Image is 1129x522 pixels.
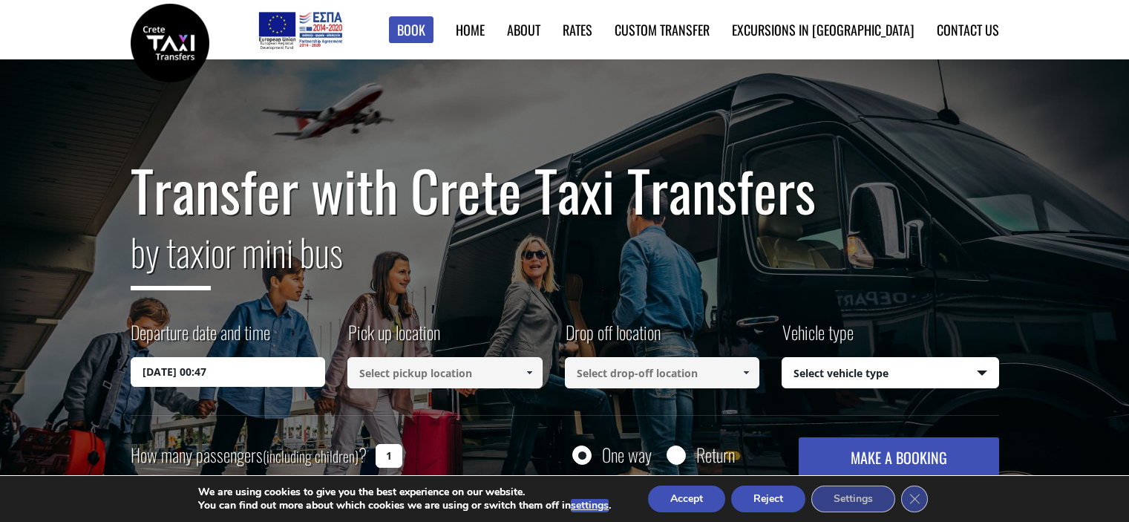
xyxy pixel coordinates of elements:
img: Crete Taxi Transfers | Safe Taxi Transfer Services from to Heraklion Airport, Chania Airport, Ret... [131,4,209,82]
button: Reject [731,486,805,512]
span: Select vehicle type [782,358,998,389]
img: e-bannersEUERDF180X90.jpg [256,7,344,52]
label: Return [696,446,735,464]
small: (including children) [263,445,359,467]
input: Select pickup location [347,357,543,388]
label: Departure date and time [131,319,270,357]
input: Select drop-off location [565,357,760,388]
button: Settings [811,486,895,512]
label: Pick up location [347,319,440,357]
label: Vehicle type [782,319,854,357]
h2: or mini bus [131,221,999,301]
p: We are using cookies to give you the best experience on our website. [198,486,611,499]
h1: Transfer with Crete Taxi Transfers [131,159,999,221]
button: settings [571,499,609,512]
label: One way [602,446,652,464]
p: You can find out more about which cookies we are using or switch them off in . [198,499,611,512]
a: Rates [563,20,592,39]
label: Drop off location [565,319,661,357]
a: Book [389,16,433,44]
button: Close GDPR Cookie Banner [901,486,928,512]
a: About [507,20,540,39]
a: Contact us [937,20,999,39]
a: Show All Items [517,357,541,388]
a: Crete Taxi Transfers | Safe Taxi Transfer Services from to Heraklion Airport, Chania Airport, Ret... [131,33,209,49]
a: Home [456,20,485,39]
span: by taxi [131,224,211,290]
label: How many passengers ? [131,437,367,474]
button: MAKE A BOOKING [799,437,998,477]
a: Excursions in [GEOGRAPHIC_DATA] [732,20,914,39]
button: Accept [648,486,725,512]
a: Custom Transfer [615,20,710,39]
a: Show All Items [734,357,759,388]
